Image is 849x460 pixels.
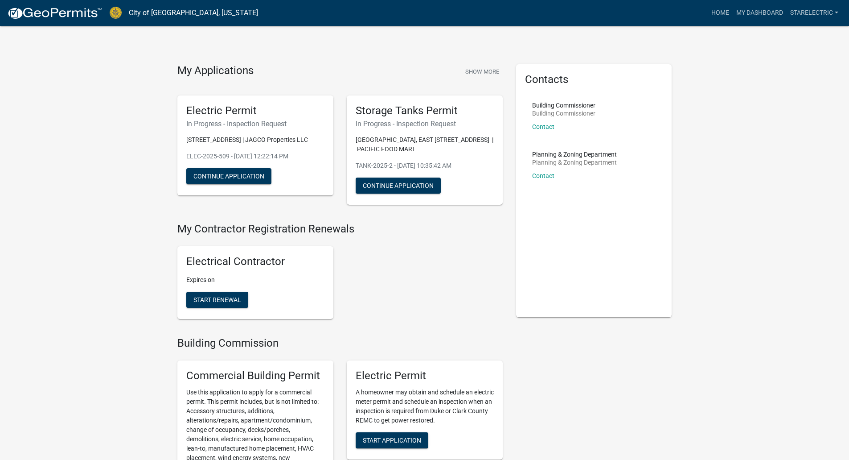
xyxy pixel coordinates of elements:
img: City of Jeffersonville, Indiana [110,7,122,19]
a: Home [708,4,733,21]
h4: Building Commission [177,337,503,350]
p: A homeowner may obtain and schedule an electric meter permit and schedule an inspection when an i... [356,388,494,425]
h4: My Applications [177,64,254,78]
a: StarElectric [787,4,842,21]
h5: Storage Tanks Permit [356,104,494,117]
p: Building Commissioner [532,102,595,108]
button: Continue Application [186,168,271,184]
h6: In Progress - Inspection Request [186,120,324,128]
a: My Dashboard [733,4,787,21]
span: Start Renewal [193,296,241,303]
p: TANK-2025-2 - [DATE] 10:35:42 AM [356,161,494,170]
span: Start Application [363,436,421,443]
button: Show More [462,64,503,79]
h6: In Progress - Inspection Request [356,120,494,128]
h5: Commercial Building Permit [186,369,324,382]
button: Continue Application [356,178,441,194]
a: Contact [532,172,554,179]
h5: Contacts [525,73,663,86]
p: Planning & Zoning Department [532,151,617,157]
wm-registration-list-section: My Contractor Registration Renewals [177,223,503,326]
p: [GEOGRAPHIC_DATA], EAST [STREET_ADDRESS] | PACIFIC FOOD MART [356,135,494,154]
h5: Electric Permit [186,104,324,117]
button: Start Application [356,432,428,448]
p: ELEC-2025-509 - [DATE] 12:22:14 PM [186,152,324,161]
p: Planning & Zoning Department [532,159,617,166]
p: [STREET_ADDRESS] | JAGCO Properties LLC [186,135,324,145]
p: Building Commissioner [532,110,595,116]
h4: My Contractor Registration Renewals [177,223,503,236]
a: Contact [532,123,554,130]
p: Expires on [186,275,324,285]
h5: Electrical Contractor [186,255,324,268]
h5: Electric Permit [356,369,494,382]
button: Start Renewal [186,292,248,308]
a: City of [GEOGRAPHIC_DATA], [US_STATE] [129,5,258,21]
